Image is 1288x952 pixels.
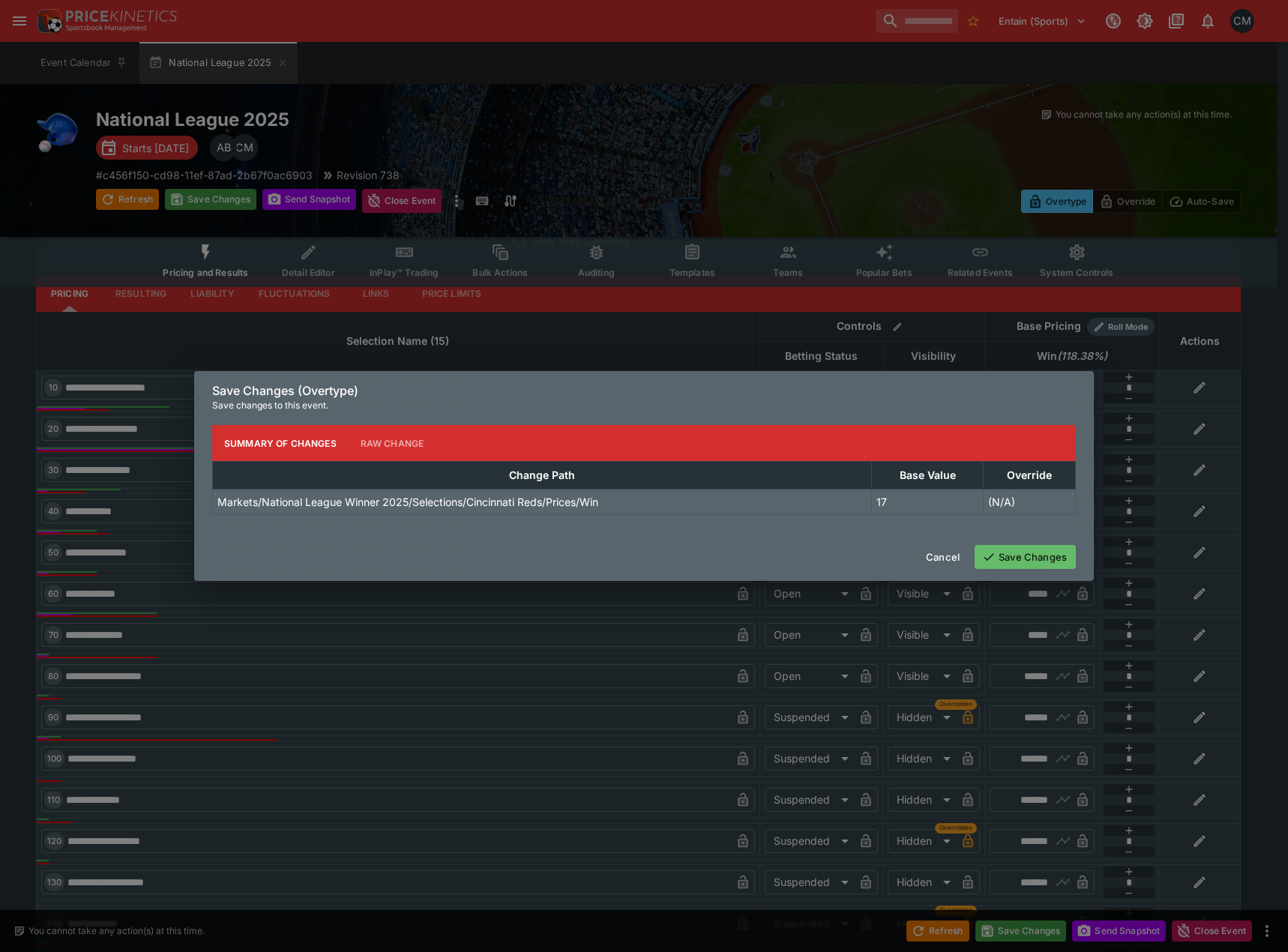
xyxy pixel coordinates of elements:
[212,425,349,461] button: Summary of Changes
[983,489,1075,515] td: (N/A)
[872,489,984,515] td: 17
[983,462,1075,489] th: Override
[212,383,1076,399] h6: Save Changes (Overtype)
[975,545,1076,569] button: Save Changes
[917,545,969,569] button: Cancel
[872,462,984,489] th: Base Value
[212,398,1076,413] p: Save changes to this event.
[213,462,872,489] th: Change Path
[349,425,436,461] button: Raw Change
[217,494,598,510] p: Markets/National League Winner 2025/Selections/Cincinnati Reds/Prices/Win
